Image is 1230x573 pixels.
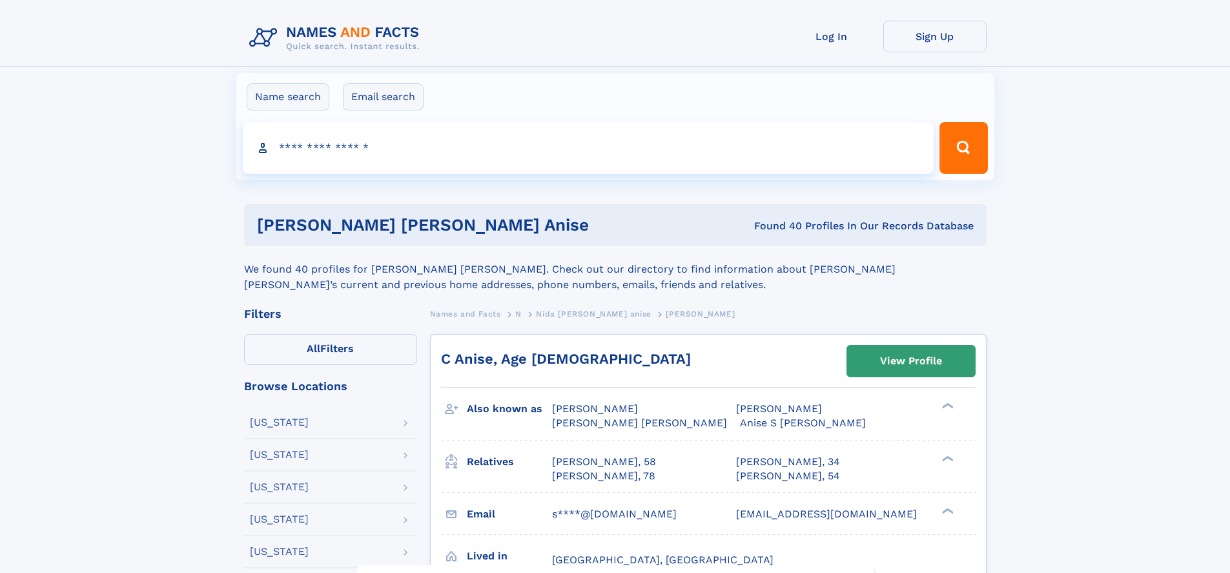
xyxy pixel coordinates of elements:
[467,451,552,473] h3: Relatives
[343,83,424,110] label: Email search
[736,469,840,483] a: [PERSON_NAME], 54
[467,545,552,567] h3: Lived in
[939,122,987,174] button: Search Button
[515,309,522,318] span: N
[671,219,974,233] div: Found 40 Profiles In Our Records Database
[740,417,866,429] span: Anise S [PERSON_NAME]
[536,309,651,318] span: Nida [PERSON_NAME] anise
[666,309,735,318] span: [PERSON_NAME]
[307,342,320,355] span: All
[250,482,309,492] div: [US_STATE]
[244,308,417,320] div: Filters
[883,21,987,52] a: Sign Up
[847,346,975,377] a: View Profile
[736,508,917,520] span: [EMAIL_ADDRESS][DOMAIN_NAME]
[552,554,774,566] span: [GEOGRAPHIC_DATA], [GEOGRAPHIC_DATA]
[244,334,417,365] label: Filters
[736,455,840,469] a: [PERSON_NAME], 34
[467,503,552,525] h3: Email
[244,21,430,56] img: Logo Names and Facts
[467,398,552,420] h3: Also known as
[552,469,655,483] a: [PERSON_NAME], 78
[430,306,501,322] a: Names and Facts
[250,547,309,557] div: [US_STATE]
[250,417,309,428] div: [US_STATE]
[515,306,522,322] a: N
[939,506,954,515] div: ❯
[441,351,691,367] a: C Anise, Age [DEMOGRAPHIC_DATA]
[247,83,329,110] label: Name search
[780,21,883,52] a: Log In
[880,346,942,376] div: View Profile
[552,417,727,429] span: [PERSON_NAME] [PERSON_NAME]
[939,454,954,463] div: ❯
[244,380,417,392] div: Browse Locations
[552,402,638,415] span: [PERSON_NAME]
[244,246,987,293] div: We found 40 profiles for [PERSON_NAME] [PERSON_NAME]. Check out our directory to find information...
[243,122,934,174] input: search input
[250,450,309,460] div: [US_STATE]
[552,455,656,469] a: [PERSON_NAME], 58
[939,402,954,410] div: ❯
[250,514,309,525] div: [US_STATE]
[736,402,822,415] span: [PERSON_NAME]
[536,306,651,322] a: Nida [PERSON_NAME] anise
[257,217,671,233] h1: [PERSON_NAME] [PERSON_NAME] Anise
